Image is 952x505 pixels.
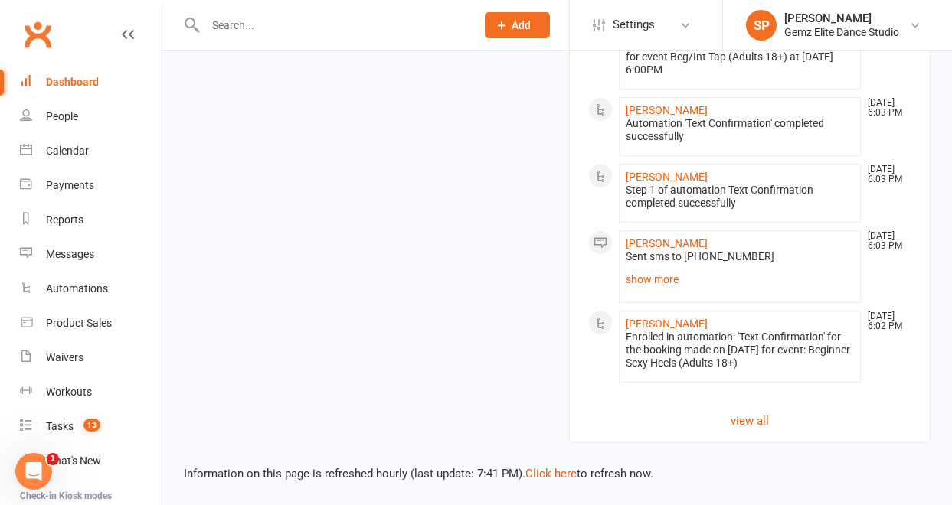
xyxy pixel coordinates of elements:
[20,99,162,134] a: People
[20,134,162,168] a: Calendar
[20,409,162,444] a: Tasks 13
[18,15,57,54] a: Clubworx
[626,331,855,370] div: Enrolled in automation: 'Text Confirmation' for the booking made on [DATE] for event: Beginner Se...
[15,453,52,490] iframe: Intercom live chat
[626,318,708,330] a: [PERSON_NAME]
[860,311,911,331] time: [DATE] 6:02 PM
[784,25,899,39] div: Gemz Elite Dance Studio
[20,340,162,375] a: Waivers
[46,420,74,432] div: Tasks
[626,171,708,183] a: [PERSON_NAME]
[485,12,550,38] button: Add
[626,104,708,116] a: [PERSON_NAME]
[525,467,577,481] a: Click here
[20,237,162,272] a: Messages
[860,98,911,118] time: [DATE] 6:03 PM
[46,386,92,398] div: Workouts
[626,37,855,77] div: Booking marked Attended by [PERSON_NAME] for event Beg/Int Tap (Adults 18+) at [DATE] 6:00PM
[613,8,655,42] span: Settings
[46,145,89,157] div: Calendar
[860,231,911,251] time: [DATE] 6:03 PM
[162,443,952,483] div: Information on this page is refreshed hourly (last update: 7:41 PM). to refresh now.
[626,237,708,249] a: [PERSON_NAME]
[784,11,899,25] div: [PERSON_NAME]
[46,213,83,226] div: Reports
[20,306,162,340] a: Product Sales
[46,454,101,467] div: What's New
[47,453,59,465] span: 1
[46,179,94,191] div: Payments
[626,184,855,210] div: Step 1 of automation Text Confirmation completed successfully
[512,19,531,31] span: Add
[201,15,465,36] input: Search...
[46,110,78,122] div: People
[20,65,162,99] a: Dashboard
[20,203,162,237] a: Reports
[46,248,94,260] div: Messages
[46,282,108,295] div: Automations
[626,117,855,143] div: Automation 'Text Confirmation' completed successfully
[20,272,162,306] a: Automations
[20,168,162,203] a: Payments
[860,165,911,184] time: [DATE] 6:03 PM
[626,250,774,262] span: Sent sms to [PHONE_NUMBER]
[20,375,162,409] a: Workouts
[83,419,100,432] span: 13
[746,10,777,41] div: SP
[46,317,112,329] div: Product Sales
[20,444,162,478] a: What's New
[588,412,912,430] a: view all
[626,269,855,290] a: show more
[46,351,83,363] div: Waivers
[46,76,99,88] div: Dashboard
